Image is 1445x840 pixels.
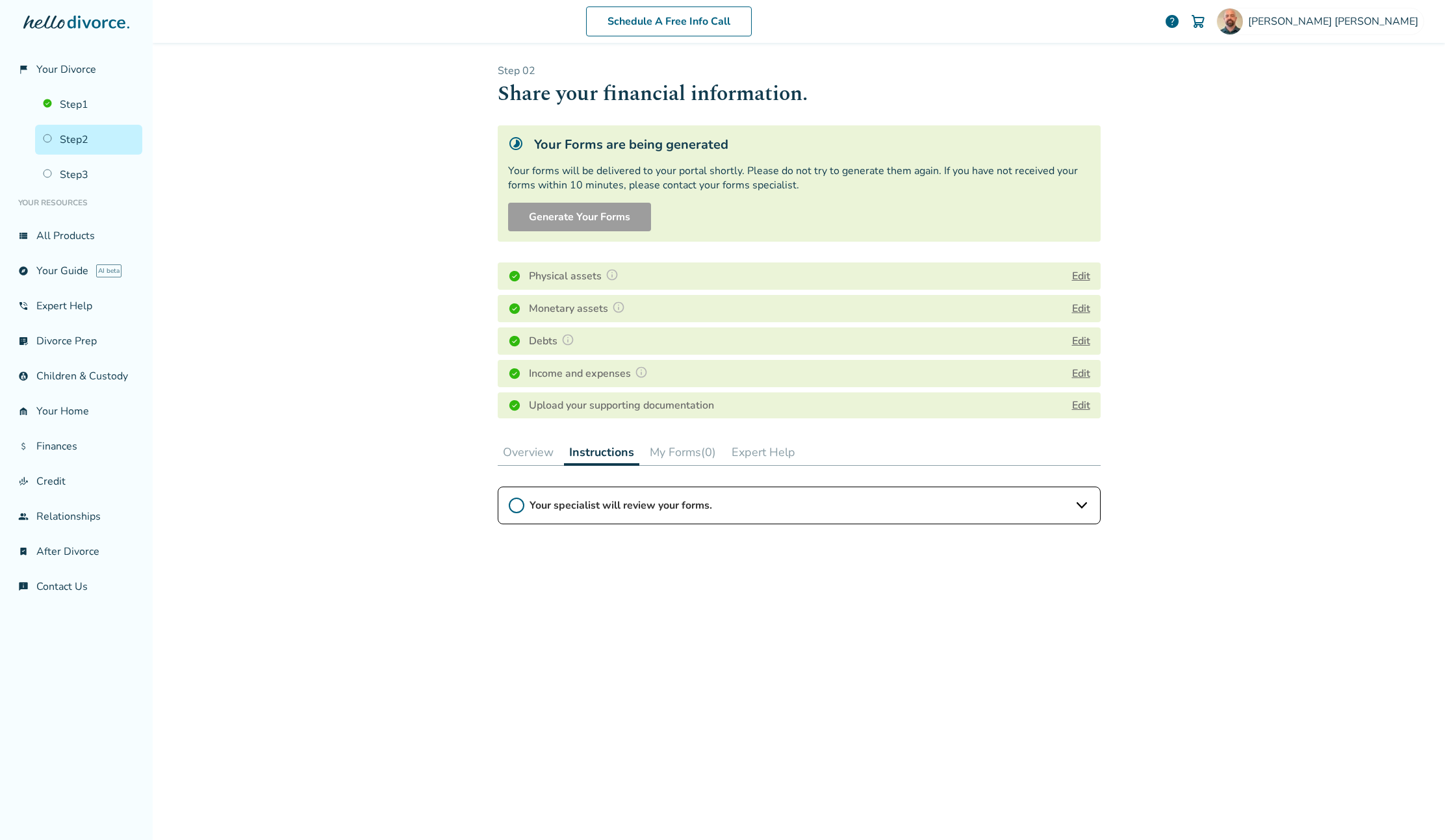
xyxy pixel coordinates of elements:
h5: Your Forms are being generated [534,136,728,153]
a: view_listAll Products [10,221,142,251]
h4: Income and expenses [529,365,652,382]
span: attach_money [18,441,29,452]
img: Completed [508,270,521,283]
a: flag_2Your Divorce [10,55,142,84]
img: Completed [508,335,521,348]
img: Completed [508,367,521,380]
span: explore [18,266,29,276]
a: Edit [1072,398,1090,413]
li: Your Resources [10,190,142,216]
a: Schedule A Free Info Call [586,6,752,36]
span: phone_in_talk [18,301,29,311]
h4: Debts [529,333,578,350]
img: Completed [508,302,521,315]
button: Expert Help [726,439,800,465]
a: account_childChildren & Custody [10,361,142,391]
span: finance_mode [18,476,29,487]
button: Edit [1072,268,1090,284]
a: Step3 [35,160,142,190]
a: chat_infoContact Us [10,572,142,602]
iframe: Chat Widget [1380,778,1445,840]
a: bookmark_checkAfter Divorce [10,537,142,566]
img: Question Mark [606,268,619,281]
button: Edit [1072,366,1090,381]
button: My Forms(0) [645,439,721,465]
span: view_list [18,231,29,241]
span: AI beta [96,264,121,277]
a: finance_modeCredit [10,466,142,496]
span: chat_info [18,581,29,592]
h1: Share your financial information. [498,78,1101,110]
a: Step1 [35,90,142,120]
button: Overview [498,439,559,465]
div: Your forms will be delivered to your portal shortly. Please do not try to generate them again. If... [508,164,1090,192]
img: Question Mark [561,333,574,346]
p: Step 0 2 [498,64,1101,78]
a: phone_in_talkExpert Help [10,291,142,321]
a: Step2 [35,125,142,155]
span: account_child [18,371,29,381]
img: Question Mark [612,301,625,314]
a: garage_homeYour Home [10,396,142,426]
button: Instructions [564,439,639,466]
h4: Physical assets [529,268,622,285]
span: garage_home [18,406,29,416]
img: Cart [1190,14,1206,29]
a: groupRelationships [10,502,142,531]
a: exploreYour GuideAI beta [10,256,142,286]
img: Question Mark [635,366,648,379]
a: attach_moneyFinances [10,431,142,461]
img: Completed [508,399,521,412]
span: list_alt_check [18,336,29,346]
h4: Monetary assets [529,300,629,317]
button: Edit [1072,333,1090,349]
span: Your specialist will review your forms. [530,498,1069,513]
span: Your Divorce [36,62,96,77]
span: flag_2 [18,64,29,75]
span: bookmark_check [18,546,29,557]
a: help [1164,14,1180,29]
button: Generate Your Forms [508,203,651,231]
span: [PERSON_NAME] [PERSON_NAME] [1248,14,1424,29]
span: group [18,511,29,522]
h4: Upload your supporting documentation [529,398,714,413]
img: Leigh Beveridge [1217,8,1243,34]
button: Edit [1072,301,1090,316]
a: list_alt_checkDivorce Prep [10,326,142,356]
